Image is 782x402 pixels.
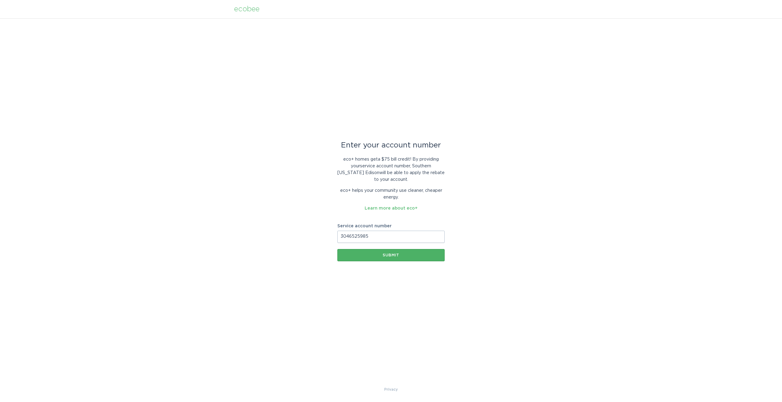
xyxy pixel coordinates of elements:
p: eco+ homes get a $75 bill credit ! By providing your service account number , Southern [US_STATE]... [337,156,445,183]
a: Privacy Policy & Terms of Use [384,386,398,393]
a: Learn more about eco+ [365,206,418,210]
p: eco+ helps your community use cleaner, cheaper energy. [337,187,445,201]
div: Submit [340,253,442,257]
div: Enter your account number [337,142,445,149]
label: Service account number [337,224,445,228]
div: ecobee [234,6,260,13]
button: Submit [337,249,445,261]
